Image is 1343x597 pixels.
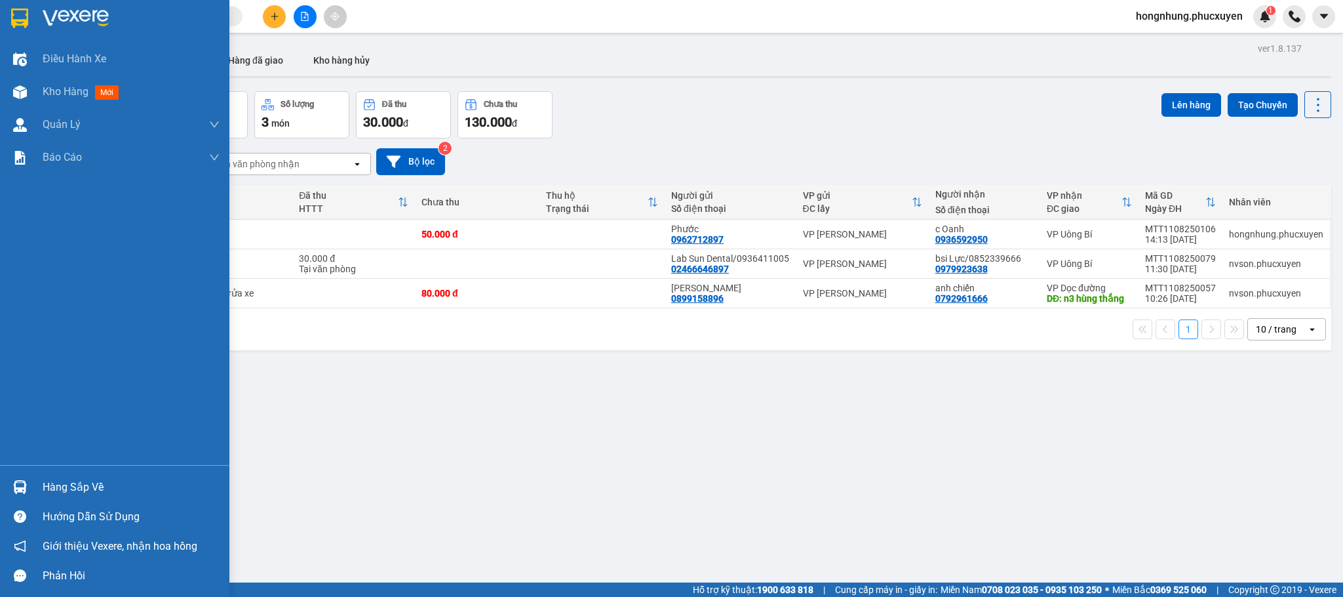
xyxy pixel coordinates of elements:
span: question-circle [14,510,26,523]
div: MTT1108250079 [1145,253,1216,264]
div: Người nhận [935,189,1034,199]
div: 0899158896 [671,293,724,304]
span: down [209,119,220,130]
strong: Công ty TNHH Phúc Xuyên [14,7,123,35]
span: hongnhung.phucxuyen [1125,8,1253,24]
div: 14:13 [DATE] [1145,234,1216,245]
span: Gửi hàng [GEOGRAPHIC_DATA]: Hotline: [6,38,132,85]
span: | [1216,583,1218,597]
th: Toggle SortBy [1040,185,1139,220]
div: ĐC lấy [803,203,912,214]
img: solution-icon [13,151,27,165]
strong: 024 3236 3236 - [7,50,132,73]
strong: 0888 827 827 - 0848 827 827 [28,62,131,85]
button: Chưa thu130.000đ [457,91,553,138]
img: warehouse-icon [13,85,27,99]
div: 1 can nuoc rửa xe [182,288,286,298]
div: nvson.phucxuyen [1229,258,1323,269]
span: Miền Bắc [1112,583,1207,597]
span: notification [14,540,26,552]
div: 0792961666 [935,293,988,304]
div: 80.000 đ [421,288,534,298]
button: plus [263,5,286,28]
div: Đã thu [299,190,398,201]
span: | [823,583,825,597]
span: mới [95,85,119,100]
div: VP Uông Bí [1047,229,1132,239]
div: 30.000 đ [299,253,408,264]
span: Gửi hàng Hạ Long: Hotline: [12,88,126,123]
th: Toggle SortBy [1139,185,1222,220]
span: Hỗ trợ kỹ thuật: [693,583,813,597]
span: Miền Nam [941,583,1102,597]
div: ĐC giao [1047,203,1121,214]
img: warehouse-icon [13,118,27,132]
span: món [271,118,290,129]
div: anh chiến [935,283,1034,293]
span: 130.000 [465,114,512,130]
div: Số lượng [281,100,314,109]
div: Trạng thái [546,203,648,214]
span: Quản Lý [43,116,81,133]
sup: 1 [1266,6,1275,15]
div: Thu hộ [546,190,648,201]
div: VP [PERSON_NAME] [803,288,922,298]
button: caret-down [1312,5,1335,28]
div: Số điện thoại [935,205,1034,215]
div: Người gửi [671,190,790,201]
div: VP Uông Bí [1047,258,1132,269]
span: copyright [1270,585,1279,594]
img: phone-icon [1289,10,1300,22]
div: 1 mẫu [182,258,286,269]
div: 02466646897 [671,264,729,274]
img: icon-new-feature [1259,10,1271,22]
img: warehouse-icon [13,480,27,494]
button: Đã thu30.000đ [356,91,451,138]
span: down [209,152,220,163]
div: 0979923638 [935,264,988,274]
div: DĐ: n3 hùng thắng [1047,293,1132,304]
div: VP gửi [803,190,912,201]
div: Nhân viên [1229,197,1323,207]
th: Toggle SortBy [539,185,665,220]
span: 3 [262,114,269,130]
button: aim [324,5,347,28]
div: Lab Sun Dental/0936411005 [671,253,790,264]
span: Giới thiệu Vexere, nhận hoa hồng [43,538,197,554]
div: hongnhung.phucxuyen [1229,229,1323,239]
div: Số điện thoại [671,203,790,214]
div: Mã GD [1145,190,1205,201]
strong: 0369 525 060 [1150,585,1207,595]
span: caret-down [1318,10,1330,22]
div: Chọn văn phòng nhận [209,157,300,171]
div: VP Dọc đường [1047,283,1132,293]
div: 10:26 [DATE] [1145,293,1216,304]
button: Số lượng3món [254,91,349,138]
div: 0936592950 [935,234,988,245]
button: Tạo Chuyến [1228,93,1298,117]
span: Kho hàng [43,85,88,98]
div: Ngày ĐH [1145,203,1205,214]
div: nvson.phucxuyen [1229,288,1323,298]
div: HTTT [299,203,398,214]
div: Hướng dẫn sử dụng [43,507,220,527]
span: ⚪️ [1105,587,1109,592]
div: Phước [671,224,790,234]
strong: 1900 633 818 [757,585,813,595]
div: c Oanh [935,224,1034,234]
div: Ghi chú [182,203,286,214]
span: 30.000 [363,114,403,130]
strong: 0708 023 035 - 0935 103 250 [982,585,1102,595]
span: 1 [1268,6,1273,15]
div: Chưa thu [484,100,517,109]
div: bsi Lực/0852339666 [935,253,1034,264]
div: ver 1.8.137 [1258,41,1302,56]
div: VP nhận [1047,190,1121,201]
button: Bộ lọc [376,148,445,175]
div: VP [PERSON_NAME] [803,229,922,239]
span: message [14,569,26,582]
span: aim [330,12,340,21]
button: Hàng đã giao [218,45,294,76]
div: 50.000 đ [421,229,534,239]
div: Phản hồi [43,566,220,586]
